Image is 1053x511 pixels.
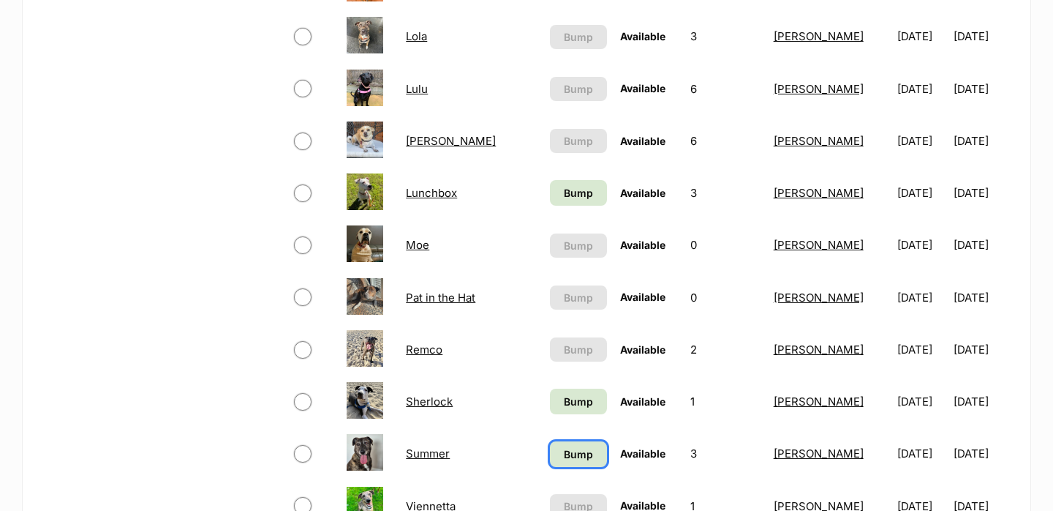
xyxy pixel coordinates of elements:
[550,77,607,101] button: Bump
[684,64,766,114] td: 6
[550,337,607,362] button: Bump
[406,238,429,252] a: Moe
[891,220,952,270] td: [DATE]
[406,134,496,148] a: [PERSON_NAME]
[954,324,1014,375] td: [DATE]
[891,428,952,479] td: [DATE]
[891,272,952,323] td: [DATE]
[620,30,665,42] span: Available
[954,220,1014,270] td: [DATE]
[550,286,607,310] button: Bump
[406,395,453,409] a: Sherlock
[684,11,766,61] td: 3
[406,343,442,357] a: Remco
[564,29,593,45] span: Bump
[620,395,665,408] span: Available
[954,272,1014,323] td: [DATE]
[550,389,607,414] a: Bump
[774,395,864,409] a: [PERSON_NAME]
[550,180,607,206] a: Bump
[774,291,864,305] a: [PERSON_NAME]
[891,116,952,166] td: [DATE]
[620,239,665,251] span: Available
[891,376,952,427] td: [DATE]
[774,238,864,252] a: [PERSON_NAME]
[774,82,864,96] a: [PERSON_NAME]
[564,290,593,305] span: Bump
[564,133,593,149] span: Bump
[774,134,864,148] a: [PERSON_NAME]
[620,135,665,147] span: Available
[550,129,607,153] button: Bump
[620,291,665,303] span: Available
[564,342,593,357] span: Bump
[347,174,383,210] img: Lunchbox
[684,428,766,479] td: 3
[891,11,952,61] td: [DATE]
[620,187,665,199] span: Available
[564,447,593,462] span: Bump
[406,291,475,305] a: Pat in the Hat
[684,376,766,427] td: 1
[954,116,1014,166] td: [DATE]
[954,11,1014,61] td: [DATE]
[891,64,952,114] td: [DATE]
[564,238,593,253] span: Bump
[684,220,766,270] td: 0
[774,186,864,200] a: [PERSON_NAME]
[774,447,864,460] a: [PERSON_NAME]
[550,441,607,467] a: Bump
[406,186,457,200] a: Lunchbox
[564,81,593,97] span: Bump
[774,343,864,357] a: [PERSON_NAME]
[684,168,766,218] td: 3
[406,82,428,96] a: Lulu
[684,324,766,375] td: 2
[954,376,1014,427] td: [DATE]
[406,29,427,43] a: Lola
[774,29,864,43] a: [PERSON_NAME]
[564,185,593,201] span: Bump
[891,168,952,218] td: [DATE]
[954,168,1014,218] td: [DATE]
[954,428,1014,479] td: [DATE]
[684,116,766,166] td: 6
[620,447,665,460] span: Available
[954,64,1014,114] td: [DATE]
[550,234,607,258] button: Bump
[564,394,593,409] span: Bump
[620,343,665,356] span: Available
[620,82,665,94] span: Available
[684,272,766,323] td: 0
[891,324,952,375] td: [DATE]
[550,25,607,49] button: Bump
[406,447,450,460] a: Summer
